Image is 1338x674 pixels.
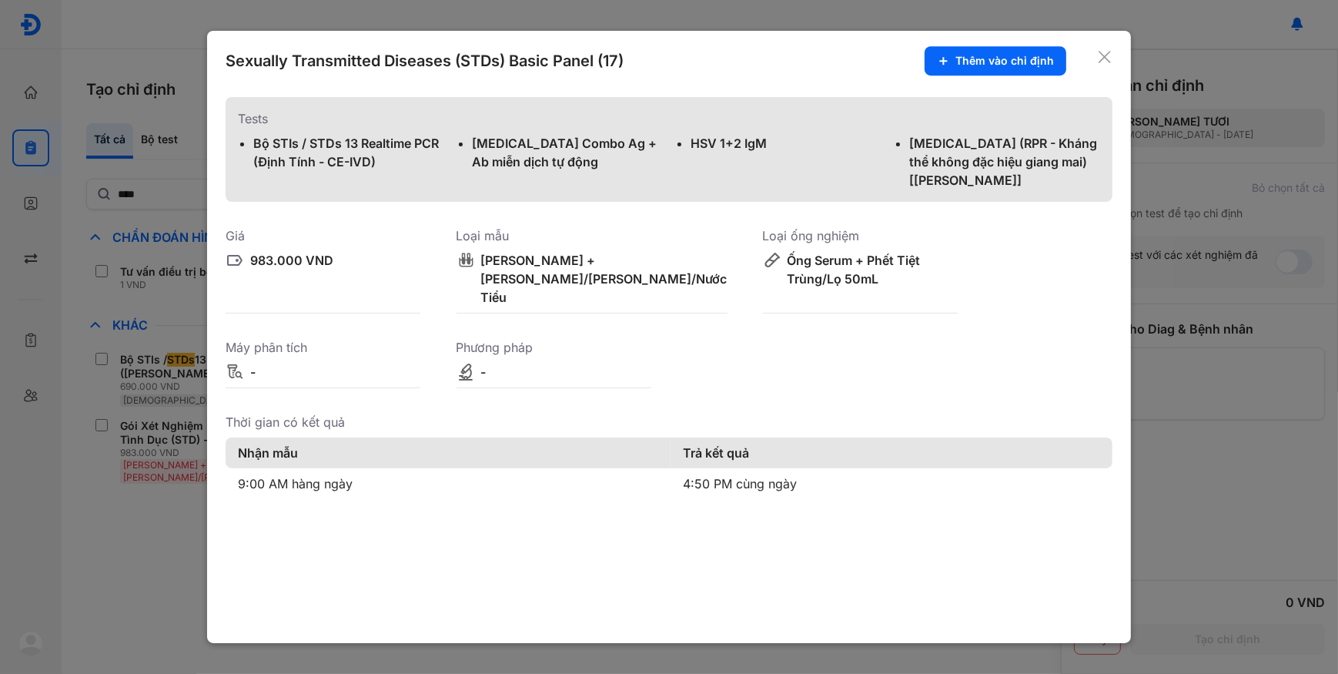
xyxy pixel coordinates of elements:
div: Sexually Transmitted Diseases (STDs) Basic Panel (17) [226,50,624,72]
td: 4:50 PM cùng ngày [671,468,1112,499]
th: Nhận mẫu [226,438,671,468]
div: [PERSON_NAME] + [PERSON_NAME]/[PERSON_NAME]/Nước Tiểu [481,251,728,307]
div: Ống Serum + Phết Tiệt Trùng/Lọ 50mL [788,251,958,288]
div: [MEDICAL_DATA] Combo Ag + Ab miễn dịch tự động [472,134,663,171]
div: Tests [238,109,1100,128]
button: Thêm vào chỉ định [925,46,1066,75]
div: - [481,363,487,381]
div: 983.000 VND [250,251,333,270]
div: Loại ống nghiệm [763,226,958,245]
div: - [250,363,256,381]
div: HSV 1+2 IgM [691,134,881,153]
div: Thời gian có kết quả [226,413,1112,431]
div: Máy phân tích [226,338,420,357]
th: Trả kết quả [671,438,1112,468]
td: 9:00 AM hàng ngày [226,468,671,499]
div: [MEDICAL_DATA] (RPR - Kháng thể không đặc hiệu giang mai) [[PERSON_NAME]] [909,134,1100,189]
div: Bộ STIs / STDs 13 Realtime PCR (Định Tính - CE-IVD) [253,134,444,171]
div: Giá [226,226,420,245]
div: Loại mẫu [457,226,728,245]
div: Phương pháp [457,338,651,357]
